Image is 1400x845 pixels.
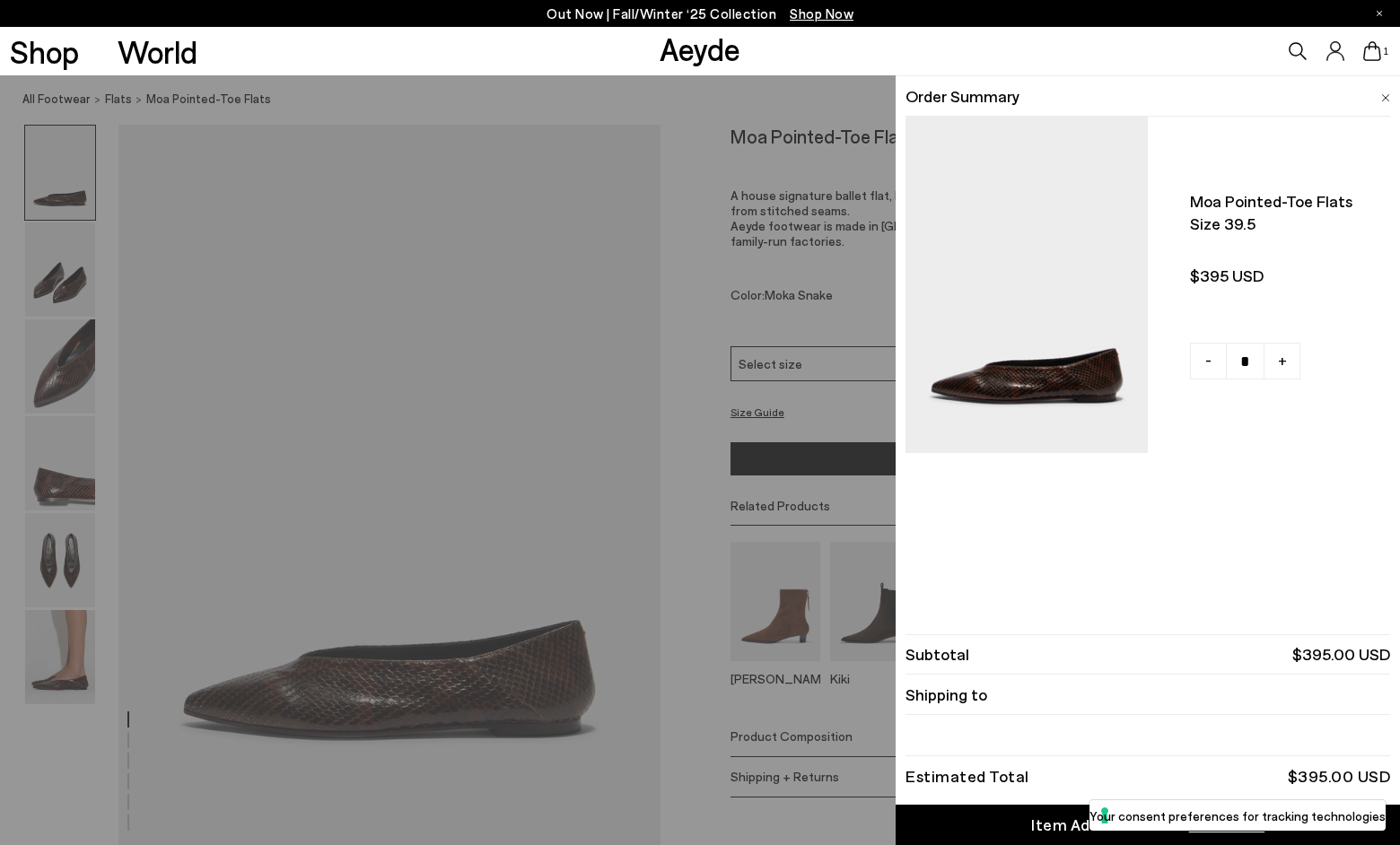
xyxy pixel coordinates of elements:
[906,85,1019,108] span: Order Summary
[1363,41,1381,61] a: 1
[1264,343,1300,379] a: +
[1190,265,1381,287] span: $395 USD
[906,684,987,706] span: Shipping to
[790,5,853,22] span: Navigate to /collections/new-in
[1205,348,1212,371] span: -
[1190,343,1227,379] a: -
[1288,770,1391,782] div: $395.00 USD
[896,805,1400,845] a: Item Added to Cart View Cart
[547,3,853,25] p: Out Now | Fall/Winter ‘25 Collection
[1089,806,1386,825] label: Your consent preferences for tracking technologies
[1190,190,1381,213] span: Moa pointed-toe flats
[1292,643,1390,666] span: $395.00 USD
[906,634,1390,675] li: Subtotal
[1089,800,1386,831] button: Your consent preferences for tracking technologies
[906,770,1029,782] div: Estimated Total
[118,36,197,67] a: World
[906,117,1148,452] img: AEYDE-MOA-SNAKE-PRINT-CALF-LEATHER-MOKA-1_f06a69a6-f42a-4872-b81b-4c32f1116814_900x.jpg
[1381,47,1390,57] span: 1
[1278,348,1287,371] span: +
[660,30,740,67] a: Aeyde
[1031,814,1178,836] div: Item Added to Cart
[10,36,79,67] a: Shop
[1190,213,1381,235] span: Size 39.5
